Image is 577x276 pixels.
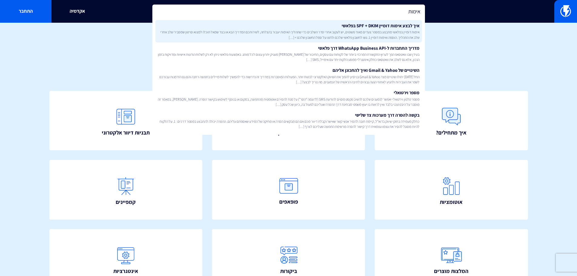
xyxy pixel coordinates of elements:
a: פופאפים [212,160,365,220]
span: אוטומציות [440,198,463,206]
input: חיפוש מהיר... [152,5,425,18]
span: החל [DATE] יחולו שינויים מצד Gmail & Yahoo בניסיון להפוך את השיווק האלקטרוני לבטוח יותר. הפעולות ... [158,74,419,85]
a: אוטומציות [375,160,528,220]
span: כחלק מעמידה בחוקי שיווק בדוא”ל, קיימת חובה להסיר אנשי קשר שאישרו קבלת דיוור מכם אם הם מבקשים הסרה... [158,119,419,129]
a: בקשה להסרה דרך מערכות צד שלישיכחלק מעמידה בחוקי שיווק בדוא”ל, קיימת חובה להסיר אנשי קשר שאישרו קב... [155,109,422,132]
span: איך מתחילים? [436,129,466,137]
a: איך לבצע אימות דומיין SPF + DKIM בפלאשיאימות דומיין בפלאשי מתבצע במספר צעדים מאוד פשוטים, יש לעקו... [155,20,422,42]
span: אינטגרציות [113,267,138,275]
a: איך מתחילים? [375,91,528,151]
a: השינויים של Gmail & Yahoo ואיך להתכונן אליהםהחל [DATE] יחולו שינויים מצד Gmail & Yahoo בניסיון לה... [155,65,422,87]
a: תבניות דיוור אלקטרוני [49,91,203,151]
span: תבניות דיוור אלקטרוני [102,129,150,137]
span: בעידן שבו וואטסאפ הפך לערוץ התקשורת המרכזי ביותר של לקוחות עם עסקים, החיבור של [PERSON_NAME] מעני... [158,52,419,62]
span: פופאפים [279,198,298,206]
a: קמפיינים [49,160,203,220]
h1: איך אפשר לעזור? [9,32,568,44]
span: מספר טלפון וירטואלי יאפשר לנמענים שלכם להשיב טקסט מסוים להודעת SMS (לדוגמה “הסר”) על מנת להסירם א... [158,97,419,107]
span: ביקורות [280,267,297,275]
a: מדריך התחברות ל-WhatsApp Business API דרך פלאשיבעידן שבו וואטסאפ הפך לערוץ התקשורת המרכזי ביותר ש... [155,42,422,65]
span: המלצות מוצרים [434,267,468,275]
span: אימות דומיין בפלאשי מתבצע במספר צעדים מאוד פשוטים, יש לעקוב אחרי סדר השלבים כדי שתהליך האימות יעב... [158,29,419,40]
span: קמפיינים [116,198,136,206]
a: מספר וירטואלימספר טלפון וירטואלי יאפשר לנמענים שלכם להשיב טקסט מסוים להודעת SMS (לדוגמה “הסר”) על... [155,87,422,109]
